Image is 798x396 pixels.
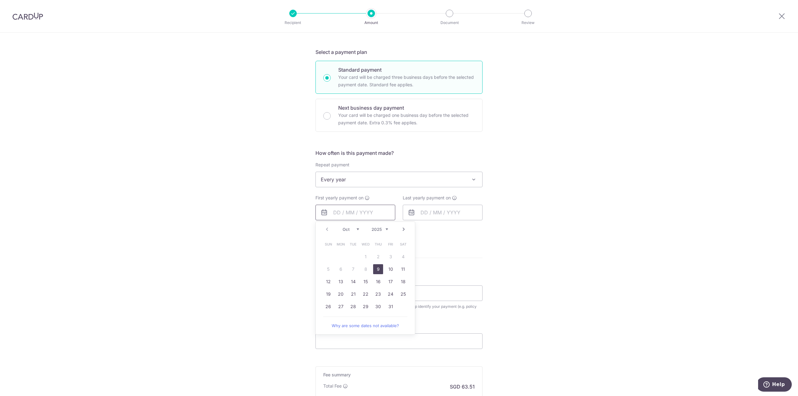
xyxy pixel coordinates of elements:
a: 15 [361,277,371,287]
a: 31 [386,302,396,312]
a: 26 [323,302,333,312]
h5: How often is this payment made? [315,149,483,157]
a: 9 [373,264,383,274]
a: 28 [348,302,358,312]
span: Monday [336,239,346,249]
iframe: Opens a widget where you can find more information [758,377,792,393]
a: 19 [323,289,333,299]
p: Document [426,20,473,26]
p: Amount [348,20,394,26]
a: 17 [386,277,396,287]
a: 30 [373,302,383,312]
a: 14 [348,277,358,287]
span: Wednesday [361,239,371,249]
span: Thursday [373,239,383,249]
a: Why are some dates not available? [323,319,407,332]
p: Your card will be charged three business days before the selected payment date. Standard fee appl... [338,74,475,88]
span: Every year [315,172,483,187]
p: Standard payment [338,66,475,74]
p: Recipient [270,20,316,26]
span: Sunday [323,239,333,249]
p: Your card will be charged one business day before the selected payment date. Extra 0.3% fee applies. [338,112,475,126]
span: First yearly payment on [315,195,363,201]
a: 18 [398,277,408,287]
p: Review [505,20,551,26]
span: Every year [316,172,482,187]
input: DD / MM / YYYY [403,205,483,220]
input: DD / MM / YYYY [315,205,395,220]
h5: Fee summary [323,372,475,378]
a: Next [400,226,407,233]
a: 11 [398,264,408,274]
a: 13 [336,277,346,287]
span: Saturday [398,239,408,249]
a: 21 [348,289,358,299]
a: 24 [386,289,396,299]
a: 22 [361,289,371,299]
span: Last yearly payment on [403,195,451,201]
a: 23 [373,289,383,299]
h5: Select a payment plan [315,48,483,56]
span: Friday [386,239,396,249]
p: Next business day payment [338,104,475,112]
a: 25 [398,289,408,299]
a: 27 [336,302,346,312]
span: Tuesday [348,239,358,249]
a: 10 [386,264,396,274]
img: CardUp [12,12,43,20]
a: 12 [323,277,333,287]
label: Repeat payment [315,162,349,168]
p: Total Fee [323,383,342,389]
a: 20 [336,289,346,299]
p: SGD 63.51 [450,383,475,390]
a: 16 [373,277,383,287]
a: 29 [361,302,371,312]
